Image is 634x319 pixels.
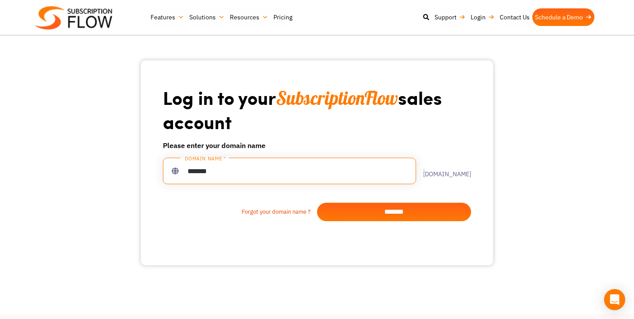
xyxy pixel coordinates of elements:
[432,8,468,26] a: Support
[497,8,532,26] a: Contact Us
[532,8,594,26] a: Schedule a Demo
[35,6,112,30] img: Subscriptionflow
[163,140,471,151] h6: Please enter your domain name
[271,8,295,26] a: Pricing
[468,8,497,26] a: Login
[187,8,227,26] a: Solutions
[276,86,398,110] span: SubscriptionFlow
[148,8,187,26] a: Features
[227,8,271,26] a: Resources
[163,208,317,216] a: Forgot your domain name ?
[416,165,471,177] label: .[DOMAIN_NAME]
[163,86,471,133] h1: Log in to your sales account
[604,289,625,310] div: Open Intercom Messenger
